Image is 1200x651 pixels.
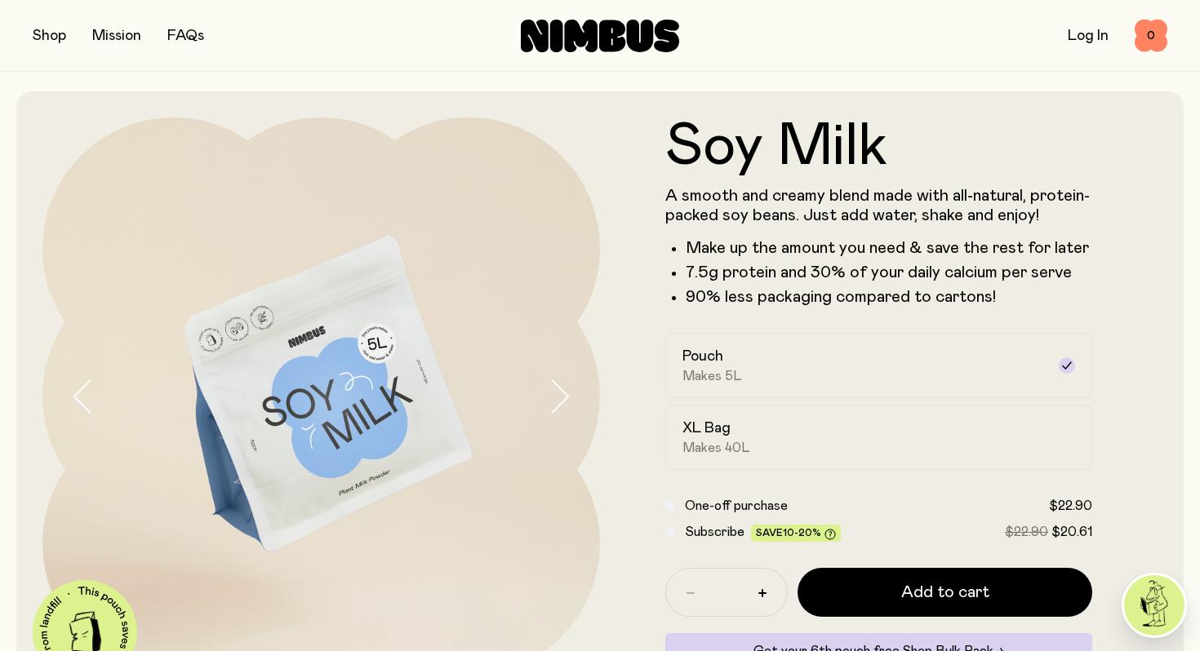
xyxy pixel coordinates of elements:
p: 90% less packaging compared to cartons! [686,287,1092,307]
h2: Pouch [682,347,723,366]
h2: XL Bag [682,418,731,438]
span: Makes 5L [682,368,742,384]
span: 10-20% [783,528,821,538]
h1: Soy Milk [665,117,1092,176]
a: Log In [1068,29,1109,43]
span: $22.90 [1049,499,1092,512]
span: Makes 40L [682,440,750,456]
span: $22.90 [1005,525,1048,538]
li: Make up the amount you need & save the rest for later [686,238,1092,258]
span: Save [756,528,836,540]
img: agent [1124,575,1184,635]
span: $20.61 [1051,525,1092,538]
button: Add to cart [798,568,1092,617]
a: FAQs [167,29,204,43]
p: A smooth and creamy blend made with all-natural, protein-packed soy beans. Just add water, shake ... [665,186,1092,225]
a: Mission [92,29,141,43]
button: 0 [1135,20,1167,52]
li: 7.5g protein and 30% of your daily calcium per serve [686,263,1092,282]
span: Subscribe [685,525,744,538]
span: Add to cart [901,581,989,604]
span: One-off purchase [685,499,788,512]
